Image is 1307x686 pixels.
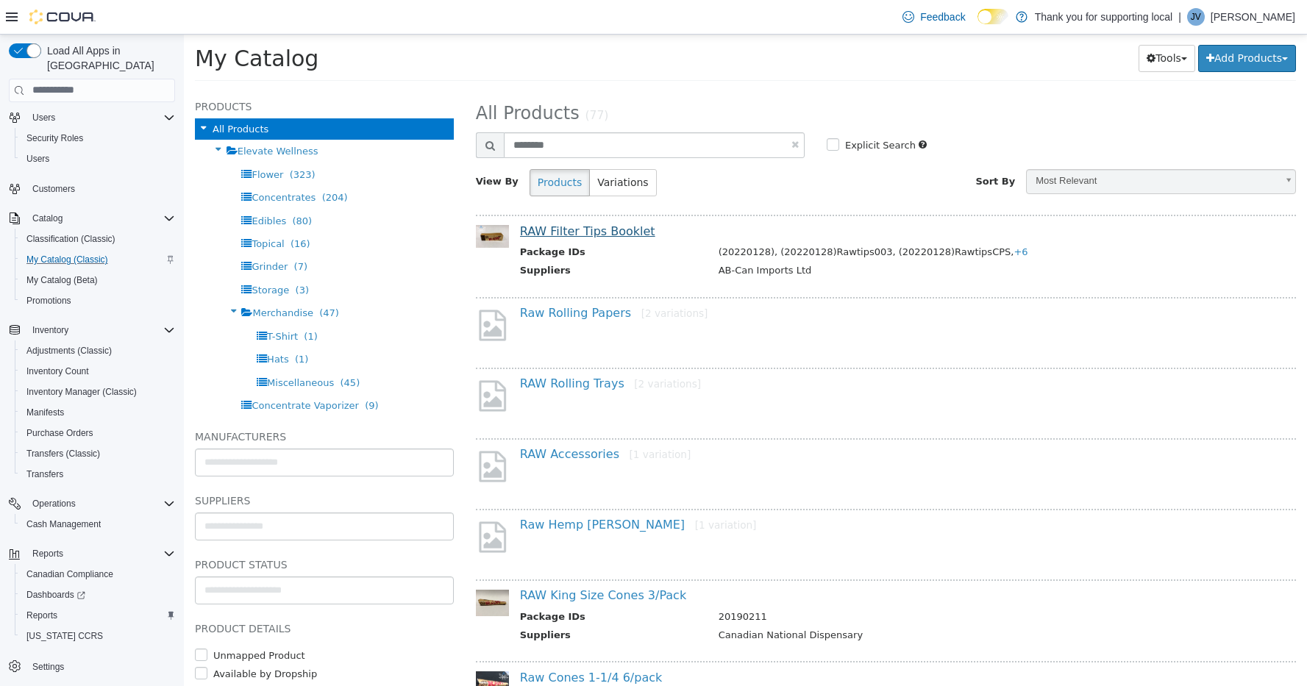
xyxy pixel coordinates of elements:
[1187,8,1205,26] div: Joshua Vera
[32,548,63,560] span: Reports
[26,109,61,126] button: Users
[26,153,49,165] span: Users
[21,342,118,360] a: Adjustments (Classic)
[21,230,121,248] a: Classification (Classic)
[21,424,99,442] a: Purchase Orders
[26,545,175,562] span: Reports
[21,607,175,624] span: Reports
[26,545,69,562] button: Reports
[26,495,175,512] span: Operations
[977,24,978,25] span: Dark Mode
[21,292,77,310] a: Promotions
[26,210,175,227] span: Catalog
[68,273,129,284] span: Merchandise
[26,132,83,144] span: Security Roles
[21,230,175,248] span: Classification (Classic)
[21,129,89,147] a: Security Roles
[26,233,115,245] span: Classification (Classic)
[1178,8,1181,26] p: |
[21,465,175,483] span: Transfers
[336,575,524,593] th: Package IDs
[3,543,181,564] button: Reports
[181,365,194,376] span: (9)
[157,343,177,354] span: (45)
[26,321,175,339] span: Inventory
[15,605,181,626] button: Reports
[26,179,175,198] span: Customers
[26,109,175,126] span: Users
[120,296,133,307] span: (1)
[21,404,175,421] span: Manifests
[26,495,82,512] button: Operations
[32,212,63,224] span: Catalog
[41,43,175,73] span: Load All Apps in [GEOGRAPHIC_DATA]
[21,465,69,483] a: Transfers
[336,412,508,426] a: RAW Accessories[1 variation]
[83,319,105,330] span: Hats
[1035,8,1173,26] p: Thank you for supporting local
[110,226,124,237] span: (7)
[897,2,971,32] a: Feedback
[15,514,181,535] button: Cash Management
[524,229,1086,247] td: AB-Can Imports Ltd
[336,342,517,356] a: RAW Rolling Trays[2 variations]
[26,614,121,629] label: Unmapped Product
[292,68,396,89] span: All Products
[26,658,70,676] a: Settings
[135,273,155,284] span: (47)
[111,319,124,330] span: (1)
[26,632,133,647] label: Available by Dropship
[26,448,100,460] span: Transfers (Classic)
[21,565,175,583] span: Canadian Compliance
[15,249,181,270] button: My Catalog (Classic)
[68,226,104,237] span: Grinder
[26,180,81,198] a: Customers
[1211,8,1295,26] p: [PERSON_NAME]
[21,342,175,360] span: Adjustments (Classic)
[21,565,119,583] a: Canadian Compliance
[21,586,175,604] span: Dashboards
[21,383,143,401] a: Inventory Manager (Classic)
[336,271,524,285] a: Raw Rolling Papers[2 variations]
[1014,10,1112,37] button: Add Products
[21,362,175,380] span: Inventory Count
[26,630,103,642] span: [US_STATE] CCRS
[21,150,55,168] a: Users
[511,485,573,496] small: [1 variation]
[336,593,524,612] th: Suppliers
[32,661,64,673] span: Settings
[3,655,181,676] button: Settings
[32,183,75,195] span: Customers
[26,407,64,418] span: Manifests
[791,141,831,152] span: Sort By
[29,10,96,24] img: Cova
[658,104,732,118] label: Explicit Search
[3,208,181,229] button: Catalog
[11,585,270,603] h5: Product Details
[3,178,181,199] button: Customers
[21,271,104,289] a: My Catalog (Beta)
[535,212,844,223] span: (20220128), (20220128)Rawtips003, (20220128)RawtipsCPS,
[11,63,270,81] h5: Products
[21,424,175,442] span: Purchase Orders
[21,586,91,604] a: Dashboards
[11,11,135,37] span: My Catalog
[68,204,100,215] span: Topical
[15,270,181,290] button: My Catalog (Beta)
[26,210,68,227] button: Catalog
[32,498,76,510] span: Operations
[457,273,524,285] small: [2 variations]
[54,111,135,122] span: Elevate Wellness
[3,320,181,340] button: Inventory
[26,345,112,357] span: Adjustments (Classic)
[138,157,164,168] span: (204)
[68,365,174,376] span: Concentrate Vaporizer
[292,343,325,379] img: missing-image.png
[920,10,965,24] span: Feedback
[15,382,181,402] button: Inventory Manager (Classic)
[83,296,114,307] span: T-Shirt
[11,457,270,475] h5: Suppliers
[336,554,502,568] a: RAW King Size Cones 3/Pack
[26,657,175,675] span: Settings
[21,515,107,533] a: Cash Management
